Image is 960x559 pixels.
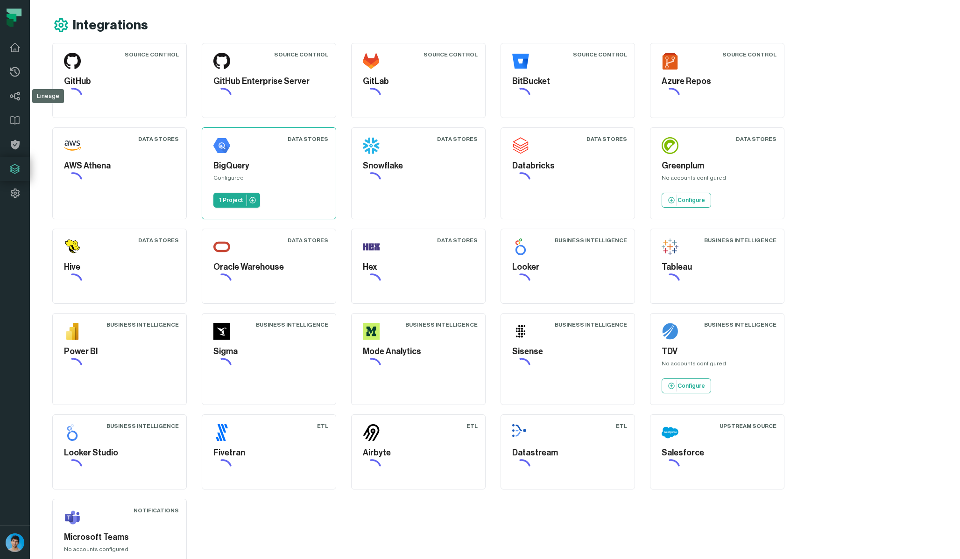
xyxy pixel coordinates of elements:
[213,238,230,255] img: Oracle Warehouse
[512,261,623,273] h5: Looker
[662,261,773,273] h5: Tableau
[363,323,380,340] img: Mode Analytics
[363,424,380,441] img: Airbyte
[213,261,325,273] h5: Oracle Warehouse
[363,238,380,255] img: Hex
[138,135,179,143] div: Data Stores
[512,137,529,154] img: Databricks
[6,533,24,552] img: avatar of Omri Ildis
[64,531,175,544] h5: Microsoft Teams
[317,422,328,430] div: ETL
[512,75,623,88] h5: BitBucket
[555,237,627,244] div: Business Intelligence
[616,422,627,430] div: ETL
[512,53,529,70] img: BitBucket
[213,160,325,172] h5: BigQuery
[125,51,179,58] div: Source Control
[662,75,773,88] h5: Azure Repos
[64,323,81,340] img: Power BI
[662,360,773,371] div: No accounts configured
[64,238,81,255] img: Hive
[512,160,623,172] h5: Databricks
[466,422,478,430] div: ETL
[555,321,627,328] div: Business Intelligence
[213,323,230,340] img: Sigma
[512,345,623,358] h5: Sisense
[363,75,474,88] h5: GitLab
[73,17,148,34] h1: Integrations
[662,193,711,208] a: Configure
[64,261,175,273] h5: Hive
[512,238,529,255] img: Looker
[678,196,705,204] p: Configure
[64,345,175,358] h5: Power BI
[64,545,175,557] div: No accounts configured
[662,238,678,255] img: Tableau
[274,51,328,58] div: Source Control
[704,237,776,244] div: Business Intelligence
[219,196,243,204] p: 1 Project
[64,137,81,154] img: AWS Athena
[64,75,175,88] h5: GitHub
[363,53,380,70] img: GitLab
[662,174,773,185] div: No accounts configured
[106,321,179,328] div: Business Intelligence
[678,382,705,390] p: Configure
[213,137,230,154] img: BigQuery
[213,345,325,358] h5: Sigma
[437,135,478,143] div: Data Stores
[512,447,623,459] h5: Datastream
[213,447,325,459] h5: Fivetran
[32,89,64,103] div: Lineage
[662,53,678,70] img: Azure Repos
[662,424,678,441] img: Salesforce
[662,447,773,459] h5: Salesforce
[134,507,179,514] div: Notifications
[64,424,81,441] img: Looker Studio
[213,53,230,70] img: GitHub Enterprise Server
[662,345,773,358] h5: TDV
[662,323,678,340] img: TDV
[363,447,474,459] h5: Airbyte
[573,51,627,58] div: Source Control
[662,160,773,172] h5: Greenplum
[363,345,474,358] h5: Mode Analytics
[363,261,474,273] h5: Hex
[720,422,776,430] div: Upstream Source
[363,137,380,154] img: Snowflake
[64,160,175,172] h5: AWS Athena
[64,53,81,70] img: GitHub
[662,137,678,154] img: Greenplum
[722,51,776,58] div: Source Control
[405,321,478,328] div: Business Intelligence
[662,378,711,393] a: Configure
[64,447,175,459] h5: Looker Studio
[736,135,776,143] div: Data Stores
[106,422,179,430] div: Business Intelligence
[512,323,529,340] img: Sisense
[256,321,328,328] div: Business Intelligence
[424,51,478,58] div: Source Control
[213,75,325,88] h5: GitHub Enterprise Server
[437,237,478,244] div: Data Stores
[213,424,230,441] img: Fivetran
[64,509,81,525] img: Microsoft Teams
[288,135,328,143] div: Data Stores
[288,237,328,244] div: Data Stores
[512,424,529,441] img: Datastream
[363,160,474,172] h5: Snowflake
[704,321,776,328] div: Business Intelligence
[586,135,627,143] div: Data Stores
[138,237,179,244] div: Data Stores
[213,174,325,185] div: Configured
[213,193,260,208] a: 1 Project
